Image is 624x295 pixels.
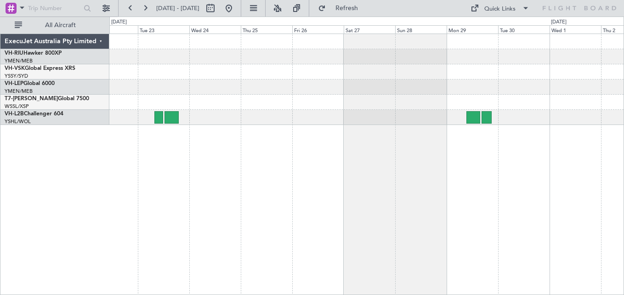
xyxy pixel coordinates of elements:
button: Refresh [314,1,369,16]
a: YMEN/MEB [5,57,33,64]
span: All Aircraft [24,22,97,28]
div: Tue 30 [498,25,550,34]
a: VH-LEPGlobal 6000 [5,81,55,86]
button: Quick Links [466,1,534,16]
div: Wed 1 [550,25,601,34]
a: VH-RIUHawker 800XP [5,51,62,56]
div: [DATE] [111,18,127,26]
a: YSHL/WOL [5,118,31,125]
a: T7-[PERSON_NAME]Global 7500 [5,96,89,102]
div: Mon 22 [86,25,138,34]
a: VH-VSKGlobal Express XRS [5,66,75,71]
span: VH-LEP [5,81,23,86]
span: VH-RIU [5,51,23,56]
span: VH-VSK [5,66,25,71]
div: Mon 29 [447,25,498,34]
a: YSSY/SYD [5,73,28,79]
span: T7-[PERSON_NAME] [5,96,58,102]
div: Tue 23 [138,25,189,34]
div: Quick Links [484,5,516,14]
div: Wed 24 [189,25,241,34]
span: Refresh [328,5,366,11]
div: [DATE] [551,18,567,26]
a: VH-L2BChallenger 604 [5,111,63,117]
a: YMEN/MEB [5,88,33,95]
div: Sat 27 [344,25,395,34]
span: VH-L2B [5,111,24,117]
button: All Aircraft [10,18,100,33]
span: [DATE] - [DATE] [156,4,199,12]
div: Thu 25 [241,25,292,34]
input: Trip Number [28,1,81,15]
div: Fri 26 [292,25,344,34]
a: WSSL/XSP [5,103,29,110]
div: Sun 28 [395,25,447,34]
